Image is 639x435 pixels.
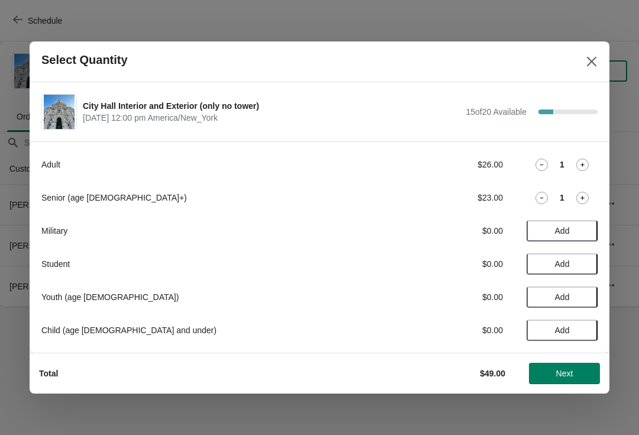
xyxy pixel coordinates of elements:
[393,192,503,204] div: $23.00
[41,324,370,336] div: Child (age [DEMOGRAPHIC_DATA] and under)
[560,192,564,204] strong: 1
[555,326,570,335] span: Add
[527,220,598,241] button: Add
[393,324,503,336] div: $0.00
[393,159,503,170] div: $26.00
[529,363,600,384] button: Next
[41,192,370,204] div: Senior (age [DEMOGRAPHIC_DATA]+)
[41,159,370,170] div: Adult
[83,112,460,124] span: [DATE] 12:00 pm America/New_York
[44,95,75,129] img: City Hall Interior and Exterior (only no tower) | | August 20 | 12:00 pm America/New_York
[41,291,370,303] div: Youth (age [DEMOGRAPHIC_DATA])
[41,225,370,237] div: Military
[393,258,503,270] div: $0.00
[527,253,598,275] button: Add
[393,291,503,303] div: $0.00
[555,259,570,269] span: Add
[555,292,570,302] span: Add
[527,286,598,308] button: Add
[83,100,460,112] span: City Hall Interior and Exterior (only no tower)
[480,369,505,378] strong: $49.00
[39,369,58,378] strong: Total
[41,53,128,67] h2: Select Quantity
[527,320,598,341] button: Add
[556,369,573,378] span: Next
[555,226,570,236] span: Add
[560,159,564,170] strong: 1
[466,107,527,117] span: 15 of 20 Available
[581,51,602,72] button: Close
[41,258,370,270] div: Student
[393,225,503,237] div: $0.00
